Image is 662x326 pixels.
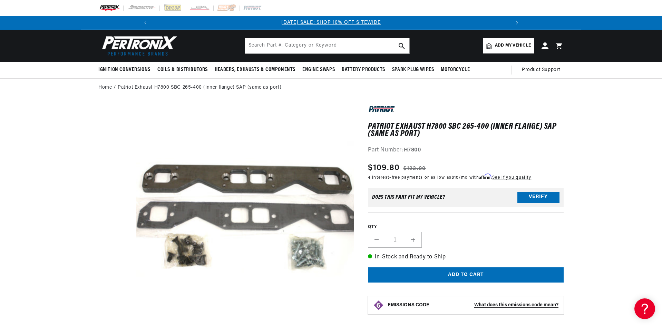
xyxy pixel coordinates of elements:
a: See if you qualify - Learn more about Affirm Financing (opens in modal) [492,176,531,180]
span: Spark Plug Wires [392,66,434,73]
span: $10 [452,176,459,180]
a: Patriot Exhaust H7800 SBC 265-400 (inner flange) SAP (same as port) [118,84,281,91]
div: Part Number: [368,146,564,155]
button: search button [394,38,409,53]
button: Verify [517,192,559,203]
summary: Ignition Conversions [98,62,154,78]
span: Add my vehicle [495,42,531,49]
s: $122.00 [403,165,426,173]
span: Motorcycle [441,66,470,73]
span: Ignition Conversions [98,66,150,73]
img: Pertronix [98,34,178,58]
h1: Patriot Exhaust H7800 SBC 265-400 (inner flange) SAP (same as port) [368,123,564,137]
div: Announcement [152,19,510,27]
a: [DATE] SALE: SHOP 10% OFF SITEWIDE [281,20,381,25]
span: Engine Swaps [302,66,335,73]
strong: EMISSIONS CODE [388,303,429,308]
div: 1 of 3 [152,19,510,27]
button: Translation missing: en.sections.announcements.previous_announcement [138,16,152,30]
span: Product Support [522,66,560,74]
summary: Coils & Distributors [154,62,211,78]
button: EMISSIONS CODEWhat does this emissions code mean? [388,302,558,308]
summary: Engine Swaps [299,62,338,78]
span: Headers, Exhausts & Components [215,66,295,73]
span: $109.80 [368,162,400,174]
nav: breadcrumbs [98,84,564,91]
summary: Headers, Exhausts & Components [211,62,299,78]
a: Add my vehicle [483,38,534,53]
summary: Battery Products [338,62,389,78]
img: Emissions code [373,300,384,311]
strong: What does this emissions code mean? [474,303,558,308]
span: Battery Products [342,66,385,73]
span: Affirm [479,174,491,179]
input: Search Part #, Category or Keyword [245,38,409,53]
p: In-Stock and Ready to Ship [368,253,564,262]
a: Home [98,84,112,91]
label: QTY [368,224,564,230]
button: Translation missing: en.sections.announcements.next_announcement [510,16,524,30]
p: 4 interest-free payments or as low as /mo with . [368,174,531,181]
summary: Motorcycle [437,62,473,78]
span: Coils & Distributors [157,66,208,73]
strong: H7800 [404,147,421,153]
div: Does This part fit My vehicle? [372,195,445,200]
summary: Spark Plug Wires [389,62,438,78]
summary: Product Support [522,62,564,78]
slideshow-component: Translation missing: en.sections.announcements.announcement_bar [81,16,581,30]
media-gallery: Gallery Viewer [98,104,354,325]
button: Add to cart [368,267,564,283]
